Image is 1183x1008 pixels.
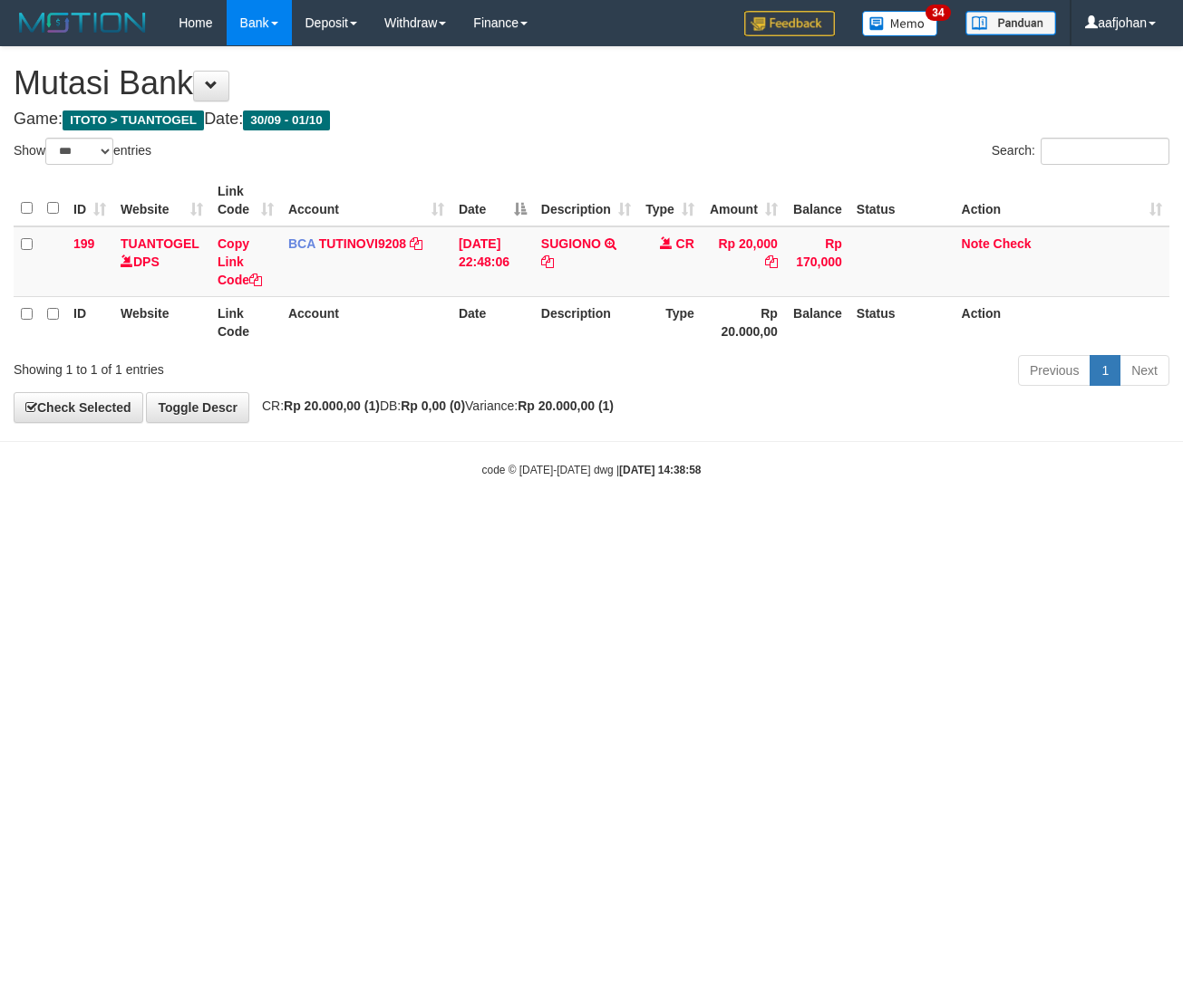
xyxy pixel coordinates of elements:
[210,296,281,348] th: Link Code
[1090,355,1120,386] a: 1
[14,138,151,165] label: Show entries
[534,296,638,348] th: Description
[218,236,262,287] a: Copy Link Code
[451,175,534,226] th: Date: activate to sort column descending
[785,175,849,226] th: Balance
[785,226,849,297] td: Rp 170,000
[849,296,955,348] th: Status
[281,296,451,348] th: Account
[541,236,601,251] a: SUGIONO
[401,398,465,413] strong: Rp 0,00 (0)
[965,11,1056,35] img: panduan.png
[765,254,778,269] a: Copy Rp 20,000 to clipboard
[1041,138,1169,165] input: Search:
[14,9,151,36] img: MOTION_logo.png
[113,226,210,297] td: DPS
[410,236,422,251] a: Copy TUTINOVI9208 to clipboard
[992,138,1169,165] label: Search:
[210,175,281,226] th: Link Code: activate to sort column ascending
[284,398,380,413] strong: Rp 20.000,00 (1)
[451,226,534,297] td: [DATE] 22:48:06
[676,236,694,251] span: CR
[482,464,702,476] small: code © [DATE]-[DATE] dwg |
[113,175,210,226] th: Website: activate to sort column ascending
[619,464,701,476] strong: [DATE] 14:38:58
[113,296,210,348] th: Website
[281,175,451,226] th: Account: activate to sort column ascending
[785,296,849,348] th: Balance
[253,398,614,413] span: CR: DB: Variance:
[638,175,702,226] th: Type: activate to sort column ascending
[541,254,554,269] a: Copy SUGIONO to clipboard
[14,65,1169,101] h1: Mutasi Bank
[66,175,113,226] th: ID: activate to sort column ascending
[14,353,480,379] div: Showing 1 to 1 of 1 entries
[288,236,315,251] span: BCA
[702,226,785,297] td: Rp 20,000
[1018,355,1091,386] a: Previous
[955,296,1169,348] th: Action
[849,175,955,226] th: Status
[534,175,638,226] th: Description: activate to sort column ascending
[45,138,113,165] select: Showentries
[243,110,330,130] span: 30/09 - 01/10
[1120,355,1169,386] a: Next
[451,296,534,348] th: Date
[14,110,1169,129] h4: Game: Date:
[73,236,94,251] span: 199
[638,296,702,348] th: Type
[518,398,614,413] strong: Rp 20.000,00 (1)
[66,296,113,348] th: ID
[702,175,785,226] th: Amount: activate to sort column ascending
[14,392,143,423] a: Check Selected
[744,11,835,36] img: Feedback.jpg
[63,110,204,130] span: ITOTO > TUANTOGEL
[146,392,249,423] a: Toggle Descr
[962,236,990,251] a: Note
[862,11,938,36] img: Button%20Memo.svg
[926,5,950,21] span: 34
[121,236,199,251] a: TUANTOGEL
[955,175,1169,226] th: Action: activate to sort column ascending
[702,296,785,348] th: Rp 20.000,00
[319,236,406,251] a: TUTINOVI9208
[994,236,1032,251] a: Check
